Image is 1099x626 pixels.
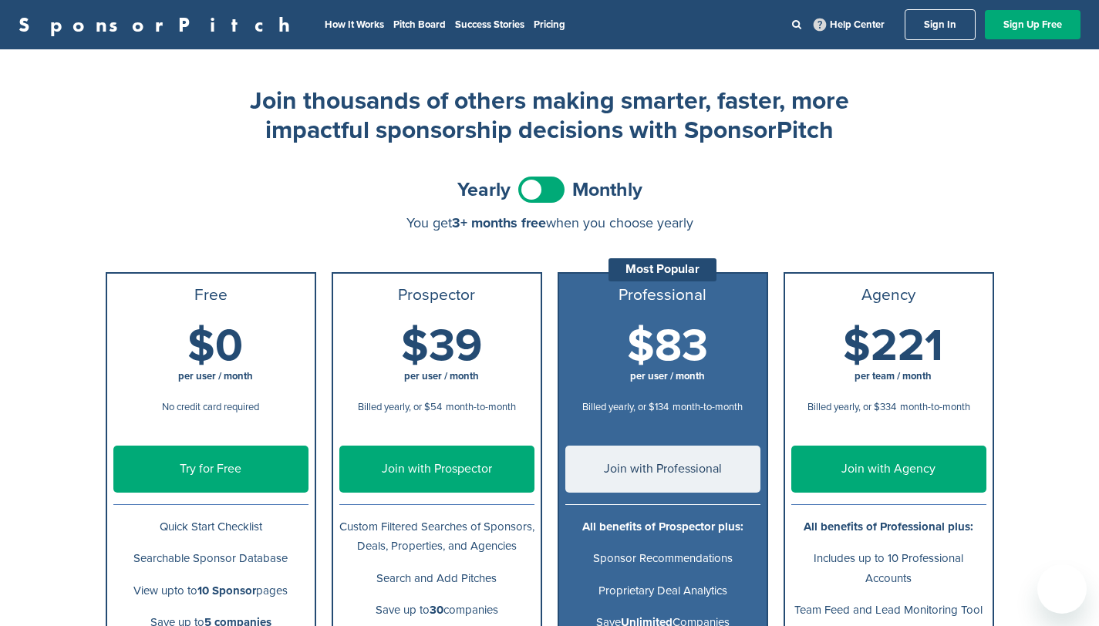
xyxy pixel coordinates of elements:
a: Sign In [905,9,976,40]
p: Proprietary Deal Analytics [565,581,760,601]
p: Sponsor Recommendations [565,549,760,568]
p: Custom Filtered Searches of Sponsors, Deals, Properties, and Agencies [339,517,534,556]
a: Pitch Board [393,19,446,31]
p: Save up to companies [339,601,534,620]
span: $83 [627,319,708,373]
span: per team / month [855,370,932,382]
span: month-to-month [673,401,743,413]
span: Yearly [457,180,511,200]
p: Searchable Sponsor Database [113,549,308,568]
a: Join with Professional [565,446,760,493]
p: View upto to pages [113,581,308,601]
a: Join with Prospector [339,446,534,493]
a: Help Center [811,15,888,34]
a: Sign Up Free [985,10,1080,39]
iframe: Button to launch messaging window [1037,564,1087,614]
span: 3+ months free [452,214,546,231]
h3: Professional [565,286,760,305]
a: Pricing [534,19,565,31]
span: per user / month [404,370,479,382]
span: $221 [843,319,943,373]
span: $39 [401,319,482,373]
h2: Join thousands of others making smarter, faster, more impactful sponsorship decisions with Sponso... [241,86,858,146]
p: Includes up to 10 Professional Accounts [791,549,986,587]
span: Billed yearly, or $334 [807,401,896,413]
div: Most Popular [608,258,716,281]
p: Team Feed and Lead Monitoring Tool [791,601,986,620]
span: month-to-month [446,401,516,413]
b: 10 Sponsor [197,584,256,597]
span: Billed yearly, or $54 [358,401,442,413]
a: How It Works [325,19,384,31]
h3: Free [113,286,308,305]
span: No credit card required [162,401,259,413]
b: All benefits of Prospector plus: [582,520,743,533]
b: All benefits of Professional plus: [804,520,973,533]
span: $0 [187,319,243,373]
p: Quick Start Checklist [113,517,308,537]
p: Search and Add Pitches [339,569,534,588]
span: Billed yearly, or $134 [582,401,669,413]
span: per user / month [630,370,705,382]
span: Monthly [572,180,642,200]
span: per user / month [178,370,253,382]
a: SponsorPitch [19,15,300,35]
a: Join with Agency [791,446,986,493]
div: You get when you choose yearly [106,215,994,231]
a: Try for Free [113,446,308,493]
span: month-to-month [900,401,970,413]
a: Success Stories [455,19,524,31]
h3: Prospector [339,286,534,305]
h3: Agency [791,286,986,305]
b: 30 [430,603,443,617]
